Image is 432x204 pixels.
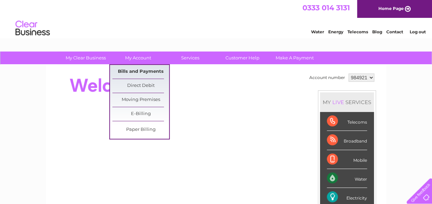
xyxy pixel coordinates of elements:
[57,52,114,64] a: My Clear Business
[15,18,50,39] img: logo.png
[162,52,219,64] a: Services
[347,29,368,34] a: Telecoms
[302,3,350,12] a: 0333 014 3131
[327,112,367,131] div: Telecoms
[331,99,345,105] div: LIVE
[54,4,379,33] div: Clear Business is a trading name of Verastar Limited (registered in [GEOGRAPHIC_DATA] No. 3667643...
[266,52,323,64] a: Make A Payment
[320,92,374,112] div: MY SERVICES
[112,79,169,93] a: Direct Debit
[112,93,169,107] a: Moving Premises
[386,29,403,34] a: Contact
[327,169,367,188] div: Water
[112,65,169,79] a: Bills and Payments
[311,29,324,34] a: Water
[308,72,347,83] td: Account number
[214,52,271,64] a: Customer Help
[112,123,169,137] a: Paper Billing
[110,52,166,64] a: My Account
[328,29,343,34] a: Energy
[409,29,425,34] a: Log out
[112,107,169,121] a: E-Billing
[327,150,367,169] div: Mobile
[327,131,367,150] div: Broadband
[372,29,382,34] a: Blog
